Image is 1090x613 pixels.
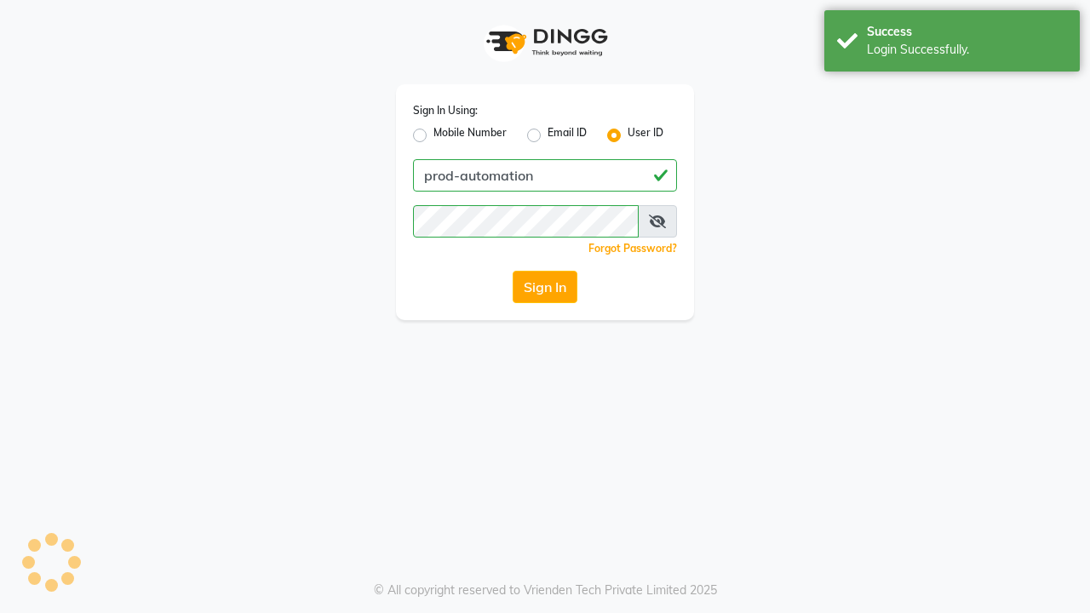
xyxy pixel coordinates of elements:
[433,125,507,146] label: Mobile Number
[867,41,1067,59] div: Login Successfully.
[477,17,613,67] img: logo1.svg
[413,205,639,238] input: Username
[513,271,577,303] button: Sign In
[413,103,478,118] label: Sign In Using:
[548,125,587,146] label: Email ID
[628,125,663,146] label: User ID
[413,159,677,192] input: Username
[588,242,677,255] a: Forgot Password?
[867,23,1067,41] div: Success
